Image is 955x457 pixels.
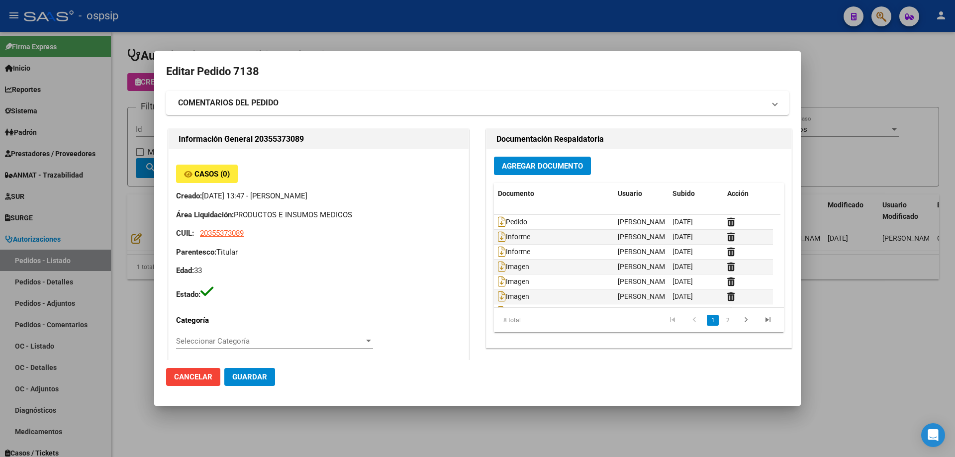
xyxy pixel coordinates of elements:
[672,189,695,197] span: Subido
[618,277,671,285] span: [PERSON_NAME]
[618,292,671,300] span: [PERSON_NAME]
[494,157,591,175] button: Agregar Documento
[498,263,529,271] span: Imagen
[498,233,530,241] span: Informe
[176,165,238,183] button: Casos (0)
[494,183,614,204] datatable-header-cell: Documento
[618,263,671,271] span: [PERSON_NAME]
[668,183,723,204] datatable-header-cell: Subido
[174,372,212,381] span: Cancelar
[166,368,220,386] button: Cancelar
[176,209,461,221] p: PRODUCTOS E INSUMOS MEDICOS
[176,247,461,258] p: Titular
[176,191,202,200] strong: Creado:
[614,183,668,204] datatable-header-cell: Usuario
[618,218,671,226] span: [PERSON_NAME]
[166,62,789,81] h2: Editar Pedido 7138
[618,233,671,241] span: [PERSON_NAME]
[176,190,461,202] p: [DATE] 13:47 - [PERSON_NAME]
[179,133,459,145] h2: Información General 20355373089
[672,277,693,285] span: [DATE]
[224,368,275,386] button: Guardar
[176,210,234,219] strong: Área Liquidación:
[178,97,279,109] strong: COMENTARIOS DEL PEDIDO
[921,423,945,447] div: Open Intercom Messenger
[672,248,693,256] span: [DATE]
[705,312,720,329] li: page 1
[498,278,529,286] span: Imagen
[200,229,244,238] span: 20355373089
[498,293,529,301] span: Imagen
[166,91,789,115] mat-expansion-panel-header: COMENTARIOS DEL PEDIDO
[618,189,642,197] span: Usuario
[685,315,704,326] a: go to previous page
[722,315,734,326] a: 2
[176,266,194,275] strong: Edad:
[663,315,682,326] a: go to first page
[672,218,693,226] span: [DATE]
[498,218,527,226] span: Pedido
[176,290,200,299] strong: Estado:
[737,315,756,326] a: go to next page
[672,263,693,271] span: [DATE]
[498,248,530,256] span: Informe
[707,315,719,326] a: 1
[496,133,781,145] h2: Documentación Respaldatoria
[176,248,216,257] strong: Parentesco:
[672,292,693,300] span: [DATE]
[672,233,693,241] span: [DATE]
[502,162,583,171] span: Agregar Documento
[232,372,267,381] span: Guardar
[176,315,262,326] p: Categoría
[727,189,749,197] span: Acción
[176,229,194,238] strong: CUIL:
[176,337,364,346] span: Seleccionar Categoría
[618,248,671,256] span: [PERSON_NAME]
[498,189,534,197] span: Documento
[194,170,230,179] span: Casos (0)
[176,265,461,276] p: 33
[494,308,551,333] div: 8 total
[720,312,735,329] li: page 2
[723,183,773,204] datatable-header-cell: Acción
[759,315,777,326] a: go to last page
